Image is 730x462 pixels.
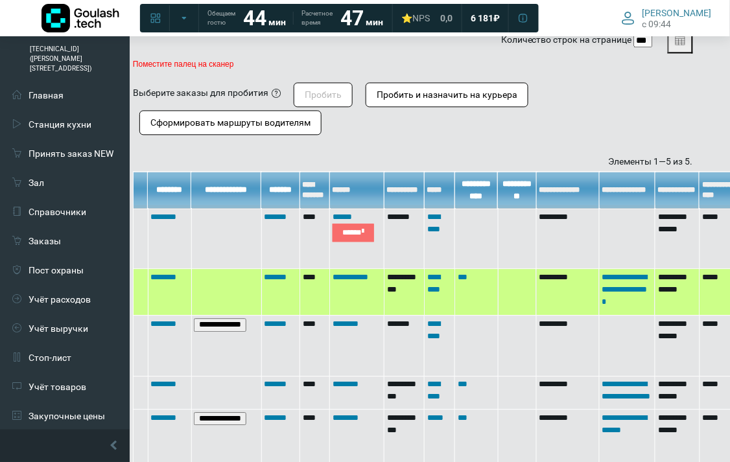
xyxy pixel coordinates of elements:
button: [PERSON_NAME] c 09:44 [614,5,720,32]
button: Сформировать маршруты водителям [139,110,322,135]
strong: 47 [340,6,364,30]
div: ⭐ [401,12,430,24]
img: Логотип компании Goulash.tech [41,4,119,32]
span: Обещаем гостю [207,9,235,27]
span: NPS [412,13,430,23]
label: Количество строк на странице [501,33,632,47]
span: c 09:44 [642,19,672,29]
a: ⭐NPS 0,0 [394,6,460,30]
span: [PERSON_NAME] [642,7,712,19]
div: Элементы 1—5 из 5. [133,155,693,168]
button: Пробить [294,82,353,107]
span: 6 181 [471,12,493,24]
span: мин [268,17,286,27]
span: мин [366,17,383,27]
span: ₽ [493,12,500,24]
strong: 44 [243,6,266,30]
button: Пробить и назначить на курьера [366,82,528,107]
div: Выберите заказы для пробития [133,86,268,100]
p: Поместите палец на сканер [133,60,693,69]
a: Обещаем гостю 44 мин Расчетное время 47 мин [200,6,391,30]
span: Расчетное время [301,9,333,27]
span: 0,0 [440,12,453,24]
a: 6 181 ₽ [463,6,508,30]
